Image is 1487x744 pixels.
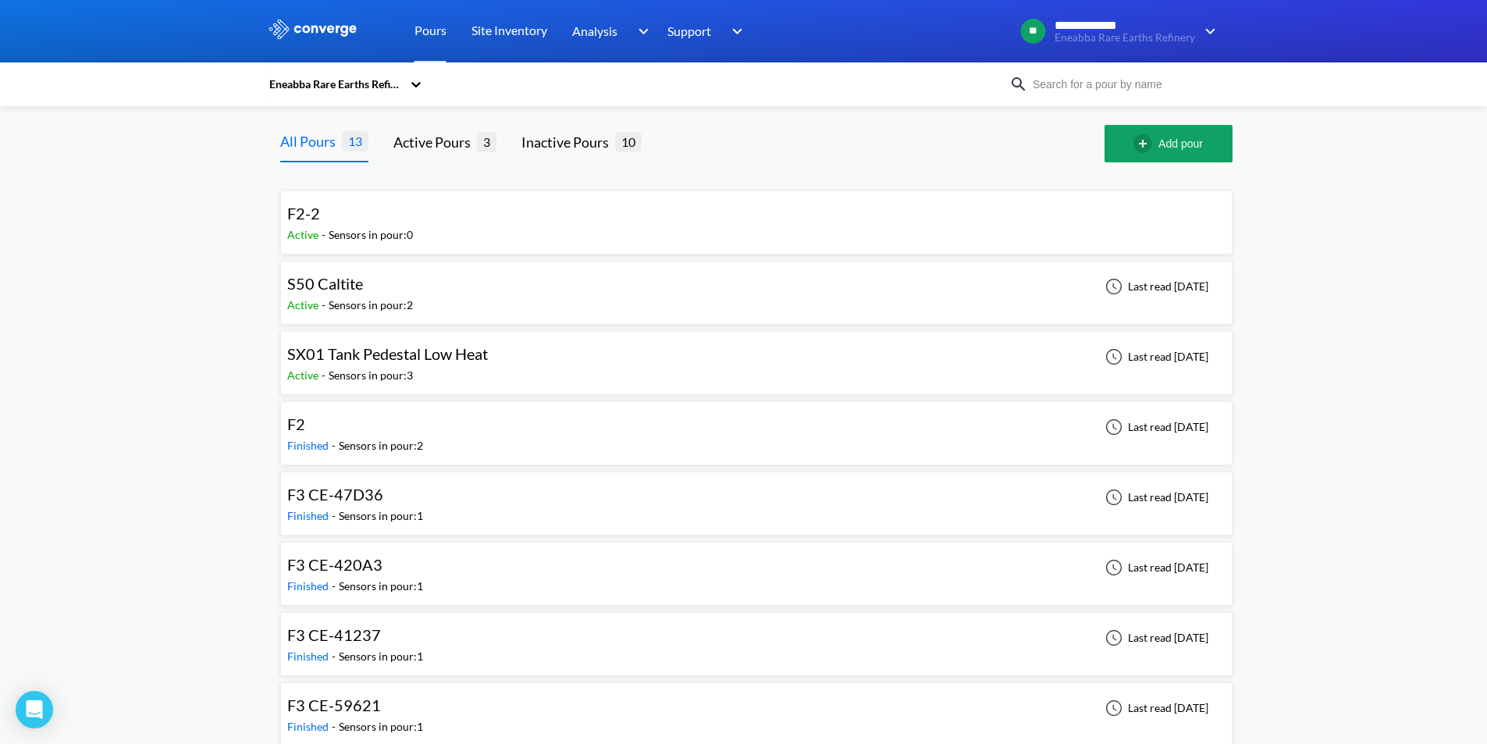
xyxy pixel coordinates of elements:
span: F3 CE-41237 [287,625,381,644]
div: Sensors in pour: 1 [339,507,423,525]
span: - [322,228,329,241]
a: S50 CaltiteActive-Sensors in pour:2Last read [DATE] [280,279,1233,292]
span: S50 Caltite [287,274,363,293]
span: 13 [342,131,368,151]
a: F3 CE-420A3Finished-Sensors in pour:1Last read [DATE] [280,560,1233,573]
a: F2Finished-Sensors in pour:2Last read [DATE] [280,419,1233,433]
div: Active Pours [393,131,477,153]
a: F3 CE-41237Finished-Sensors in pour:1Last read [DATE] [280,630,1233,643]
div: Sensors in pour: 2 [329,297,413,314]
span: SX01 Tank Pedestal Low Heat [287,344,488,363]
span: - [332,579,339,593]
div: Sensors in pour: 3 [329,367,413,384]
a: F2-2Active-Sensors in pour:0 [280,208,1233,222]
span: Support [667,21,711,41]
span: - [322,368,329,382]
span: Finished [287,650,332,663]
div: Sensors in pour: 1 [339,648,423,665]
div: Sensors in pour: 1 [339,578,423,595]
span: Finished [287,509,332,522]
span: F3 CE-420A3 [287,555,382,574]
span: F2-2 [287,204,320,222]
div: Last read [DATE] [1097,347,1213,366]
a: F3 CE-59621Finished-Sensors in pour:1Last read [DATE] [280,700,1233,714]
span: 3 [477,132,496,151]
span: Finished [287,579,332,593]
div: Last read [DATE] [1097,699,1213,717]
button: Add pour [1105,125,1233,162]
span: Finished [287,720,332,733]
span: Active [287,228,322,241]
div: Sensors in pour: 2 [339,437,423,454]
span: Active [287,298,322,311]
img: downArrow.svg [722,22,747,41]
div: Last read [DATE] [1097,628,1213,647]
a: SX01 Tank Pedestal Low HeatActive-Sensors in pour:3Last read [DATE] [280,349,1233,362]
span: Eneabba Rare Earths Refinery [1055,32,1195,44]
span: F3 CE-47D36 [287,485,383,504]
span: Finished [287,439,332,452]
div: Last read [DATE] [1097,488,1213,507]
input: Search for a pour by name [1028,76,1217,93]
div: Last read [DATE] [1097,558,1213,577]
img: add-circle-outline.svg [1133,134,1158,153]
div: Last read [DATE] [1097,418,1213,436]
div: All Pours [280,130,342,152]
div: Last read [DATE] [1097,277,1213,296]
span: F2 [287,415,305,433]
span: - [332,439,339,452]
img: downArrow.svg [628,22,653,41]
span: Analysis [572,21,617,41]
span: - [332,720,339,733]
span: - [332,650,339,663]
div: Inactive Pours [521,131,615,153]
span: Active [287,368,322,382]
div: Eneabba Rare Earths Refinery [268,76,402,93]
div: Sensors in pour: 0 [329,226,413,244]
a: F3 CE-47D36Finished-Sensors in pour:1Last read [DATE] [280,489,1233,503]
div: Sensors in pour: 1 [339,718,423,735]
img: icon-search.svg [1009,75,1028,94]
span: F3 CE-59621 [287,696,381,714]
img: downArrow.svg [1195,22,1220,41]
div: Open Intercom Messenger [16,691,53,728]
span: - [322,298,329,311]
span: 10 [615,132,642,151]
img: logo_ewhite.svg [268,19,358,39]
span: - [332,509,339,522]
